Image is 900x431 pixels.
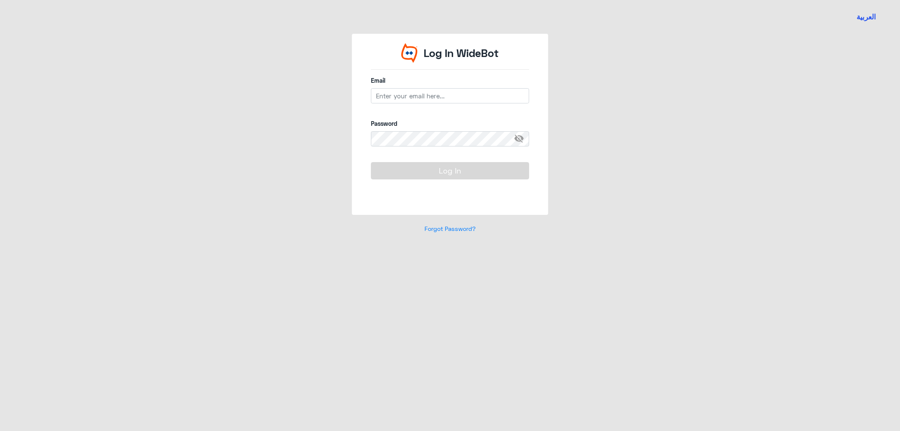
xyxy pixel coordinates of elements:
input: Enter your email here... [371,88,529,103]
p: Log In WideBot [424,45,499,61]
span: visibility_off [514,131,529,146]
button: Log In [371,162,529,179]
a: Forgot Password? [424,225,476,232]
button: العربية [857,12,876,22]
label: Email [371,76,529,85]
a: Switch language [851,6,881,27]
label: Password [371,119,529,128]
img: Widebot Logo [401,43,417,63]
